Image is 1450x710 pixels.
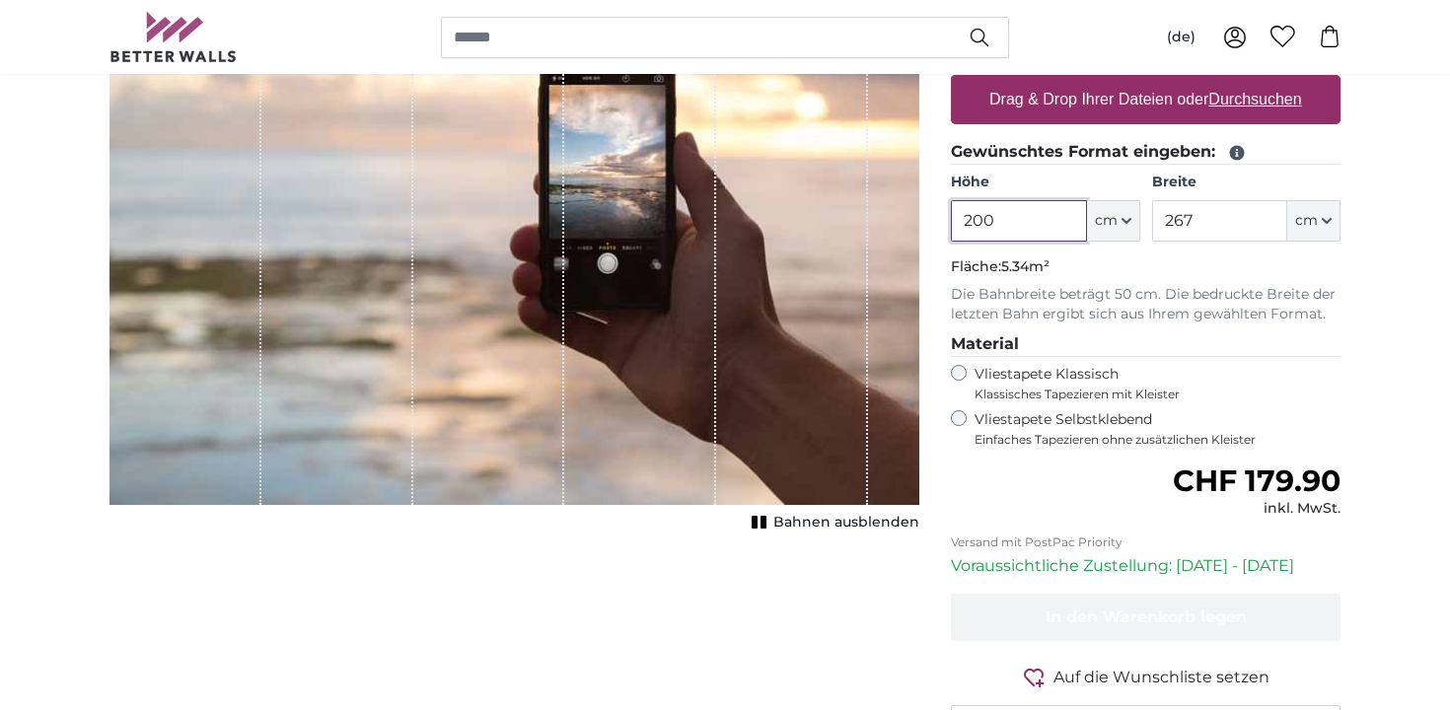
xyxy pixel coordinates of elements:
span: Klassisches Tapezieren mit Kleister [975,387,1324,402]
legend: Gewünschtes Format eingeben: [951,140,1341,165]
u: Durchsuchen [1209,91,1302,107]
span: Auf die Wunschliste setzen [1053,666,1269,689]
span: Bahnen ausblenden [773,513,919,532]
img: Betterwalls [109,12,238,62]
span: CHF 179.90 [1173,462,1341,499]
label: Vliestapete Klassisch [975,365,1324,402]
p: Fläche: [951,257,1341,277]
span: cm [1295,211,1318,231]
button: cm [1087,200,1140,242]
label: Drag & Drop Ihrer Dateien oder [981,80,1310,119]
div: inkl. MwSt. [1173,499,1341,519]
span: 5.34m² [1001,257,1050,275]
label: Breite [1152,173,1341,192]
p: Voraussichtliche Zustellung: [DATE] - [DATE] [951,554,1341,578]
button: In den Warenkorb legen [951,594,1341,641]
label: Höhe [951,173,1139,192]
span: cm [1095,211,1118,231]
button: (de) [1151,20,1211,55]
p: Versand mit PostPac Priority [951,534,1341,550]
button: Bahnen ausblenden [746,509,919,536]
label: Vliestapete Selbstklebend [975,410,1341,448]
span: Einfaches Tapezieren ohne zusätzlichen Kleister [975,432,1341,448]
button: cm [1287,200,1341,242]
button: Auf die Wunschliste setzen [951,665,1341,689]
legend: Material [951,332,1341,357]
p: Die Bahnbreite beträgt 50 cm. Die bedruckte Breite der letzten Bahn ergibt sich aus Ihrem gewählt... [951,285,1341,324]
span: In den Warenkorb legen [1046,607,1247,626]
